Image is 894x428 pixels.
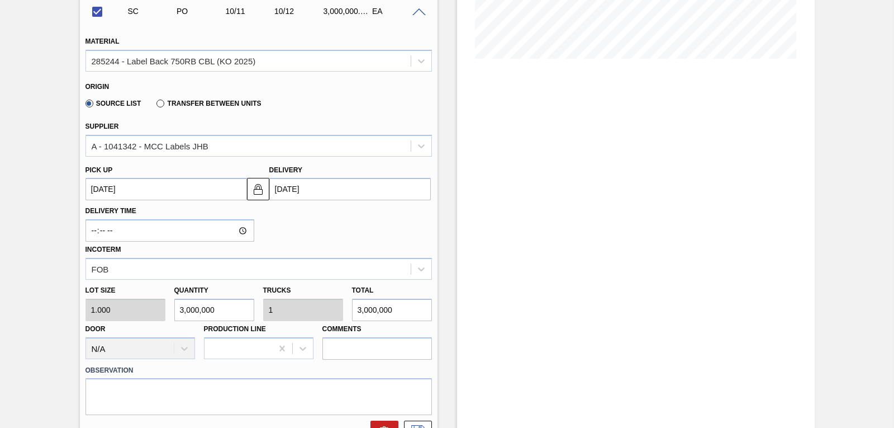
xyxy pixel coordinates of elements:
[92,264,109,274] div: FOB
[125,7,179,16] div: Suggestion Created
[269,178,431,200] input: mm/dd/yyyy
[85,203,254,219] label: Delivery Time
[321,7,374,16] div: 3,000,000.000
[85,178,247,200] input: mm/dd/yyyy
[247,178,269,200] button: locked
[269,166,303,174] label: Delivery
[272,7,325,16] div: 10/12/2025
[85,283,165,299] label: Lot size
[85,37,120,45] label: Material
[263,286,291,294] label: Trucks
[174,286,208,294] label: Quantity
[251,182,265,196] img: locked
[369,7,423,16] div: EA
[85,363,432,379] label: Observation
[156,100,261,107] label: Transfer between Units
[223,7,277,16] div: 10/11/2025
[204,325,266,333] label: Production Line
[92,56,256,65] div: 285244 - Label Back 750RB CBL (KO 2025)
[85,123,119,130] label: Supplier
[85,100,141,107] label: Source List
[322,321,432,337] label: Comments
[85,325,106,333] label: Door
[85,166,113,174] label: Pick up
[85,246,121,253] label: Incoterm
[92,141,208,150] div: A - 1041342 - MCC Labels JHB
[174,7,227,16] div: Purchase order
[85,83,110,91] label: Origin
[352,286,374,294] label: Total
